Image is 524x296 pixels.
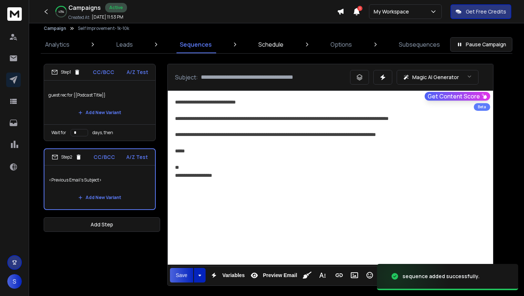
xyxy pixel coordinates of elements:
button: Campaign [44,26,66,31]
p: guest rec for {{Podcast Title}} [48,85,151,105]
span: Variables [221,272,246,279]
div: sequence added successfully. [402,273,480,280]
p: Subsequences [399,40,440,49]
button: Get Content Score [425,92,490,101]
p: CC/BCC [94,153,115,161]
p: days, then [92,130,113,136]
button: Add Step [44,217,160,232]
p: Get Free Credits [466,8,506,15]
span: Preview Email [261,272,298,279]
p: Schedule [258,40,283,49]
p: Leads [116,40,133,49]
button: Emoticons [363,268,377,283]
button: Clean HTML [300,268,314,283]
p: CC/BCC [93,69,114,76]
p: A/Z Test [126,153,148,161]
a: Leads [112,36,137,53]
button: More Text [315,268,329,283]
button: Magic AI Generator [397,70,479,85]
button: Add New Variant [72,190,127,205]
span: 1 [357,6,362,11]
p: Options [330,40,352,49]
a: Options [326,36,356,53]
button: Add New Variant [72,105,127,120]
div: Step 1 [51,69,80,75]
p: Sequences [180,40,212,49]
p: Subject: [175,73,198,82]
p: A/Z Test [127,69,148,76]
div: Step 2 [52,154,82,160]
p: My Workspace [374,8,412,15]
div: Active [105,3,127,12]
li: Step1CC/BCCA/Z Testguest rec for {{Podcast Title}}Add New VariantWait fordays, then [44,64,156,141]
button: Pause Campaign [450,37,512,52]
h1: Campaigns [68,3,101,12]
p: 43 % [58,9,64,14]
button: Get Free Credits [450,4,511,19]
a: Analytics [41,36,74,53]
p: Self Improvement- 1k-10k [78,26,129,31]
p: <Previous Email's Subject> [49,170,151,190]
button: Save [170,268,193,283]
li: Step2CC/BCCA/Z Test<Previous Email's Subject>Add New Variant [44,148,156,210]
p: Wait for [51,130,66,136]
p: Analytics [45,40,70,49]
a: Sequences [175,36,216,53]
button: Insert Link (⌘K) [332,268,346,283]
button: Preview Email [247,268,298,283]
button: Variables [207,268,246,283]
a: Schedule [254,36,288,53]
button: S [7,274,22,289]
a: Subsequences [394,36,444,53]
p: [DATE] 11:53 PM [92,14,123,20]
div: Beta [474,103,490,111]
p: Magic AI Generator [412,74,459,81]
p: Created At: [68,15,90,20]
button: Insert Image (⌘P) [348,268,361,283]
